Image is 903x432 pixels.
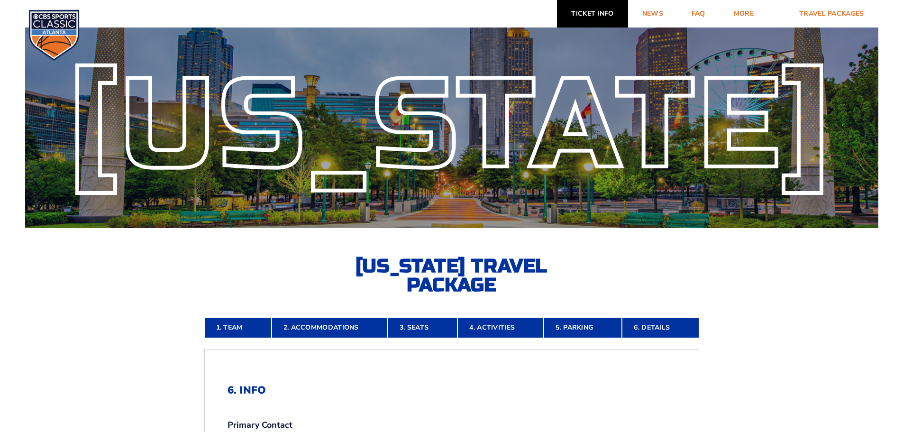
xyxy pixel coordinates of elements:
[228,419,292,431] strong: Primary Contact
[347,257,556,294] h2: [US_STATE] Travel Package
[457,317,544,338] a: 4. Activities
[228,384,676,396] h2: 6. Info
[272,317,388,338] a: 2. Accommodations
[388,317,457,338] a: 3. Seats
[204,317,272,338] a: 1. Team
[544,317,622,338] a: 5. Parking
[28,9,80,61] img: CBS Sports Classic
[25,75,878,176] div: [US_STATE]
